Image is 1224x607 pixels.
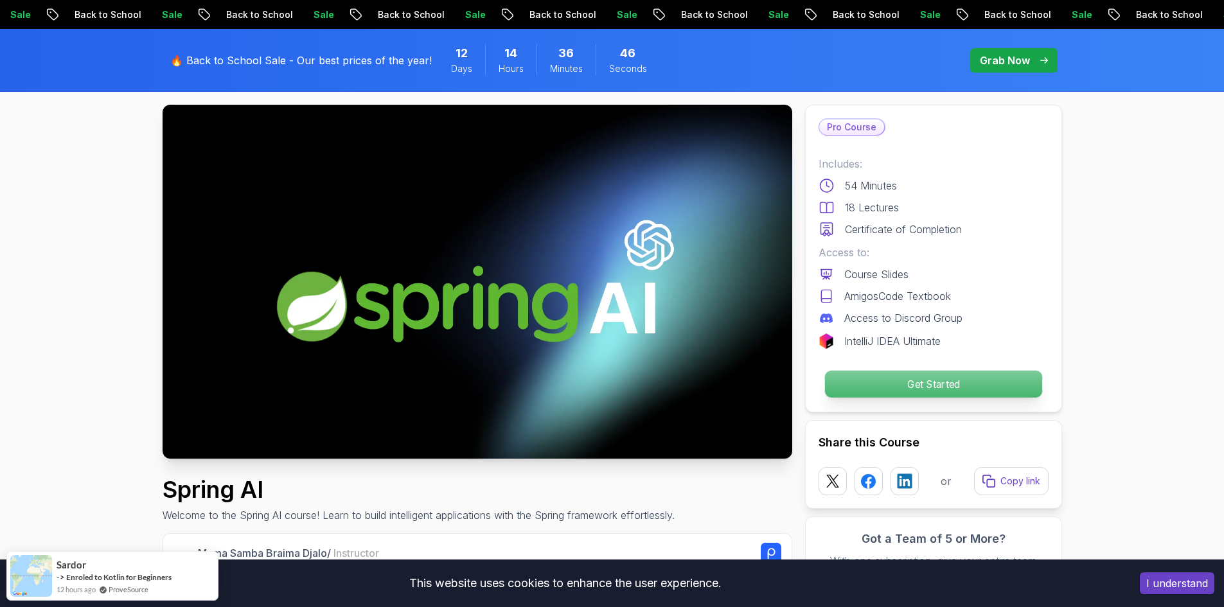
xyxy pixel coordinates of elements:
p: Access to: [819,245,1049,260]
span: -> [57,572,65,582]
p: Sale [453,8,494,21]
p: Includes: [819,156,1049,172]
p: Get Started [824,371,1042,398]
p: 18 Lectures [845,200,899,215]
p: AmigosCode Textbook [844,288,951,304]
h2: Share this Course [819,434,1049,452]
p: Sale [908,8,949,21]
p: Access to Discord Group [844,310,962,326]
img: provesource social proof notification image [10,555,52,597]
p: Back to School [972,8,1060,21]
p: Sale [1060,8,1101,21]
p: Sale [605,8,646,21]
p: Course Slides [844,267,909,282]
p: Back to School [62,8,150,21]
p: Back to School [820,8,908,21]
span: 12 hours ago [57,584,96,595]
h3: Got a Team of 5 or More? [819,530,1049,548]
p: Back to School [366,8,453,21]
p: 54 Minutes [845,178,897,193]
p: Sale [756,8,797,21]
p: Copy link [1000,475,1040,488]
button: Get Started [824,370,1042,398]
p: Mama Samba Braima Djalo / [198,545,379,561]
span: Sardor [57,559,86,570]
p: IntelliJ IDEA Ultimate [844,333,941,349]
p: Back to School [1124,8,1211,21]
p: Back to School [517,8,605,21]
p: Back to School [669,8,756,21]
span: Days [451,62,472,75]
p: Sale [150,8,191,21]
img: jetbrains logo [819,333,834,349]
p: Pro Course [819,119,884,135]
p: Sale [301,8,342,21]
img: spring-ai_thumbnail [163,105,792,459]
p: 🔥 Back to School Sale - Our best prices of the year! [170,53,432,68]
p: Certificate of Completion [845,222,962,237]
h1: Spring AI [163,477,675,502]
span: 14 Hours [504,44,517,62]
button: Copy link [974,467,1049,495]
button: Accept cookies [1140,572,1214,594]
span: 12 Days [456,44,468,62]
a: Enroled to Kotlin for Beginners [66,572,172,582]
div: This website uses cookies to enhance the user experience. [10,569,1121,597]
p: Welcome to the Spring AI course! Learn to build intelligent applications with the Spring framewor... [163,507,675,523]
p: With one subscription, give your entire team access to all courses and features. [819,553,1049,584]
span: Instructor [333,547,379,559]
img: Nelson Djalo [173,543,193,563]
span: Seconds [609,62,647,75]
a: ProveSource [109,584,148,595]
span: 36 Minutes [558,44,574,62]
span: Minutes [550,62,583,75]
span: Hours [499,62,524,75]
p: or [941,473,952,489]
p: Grab Now [980,53,1030,68]
span: 46 Seconds [620,44,635,62]
p: Back to School [214,8,301,21]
